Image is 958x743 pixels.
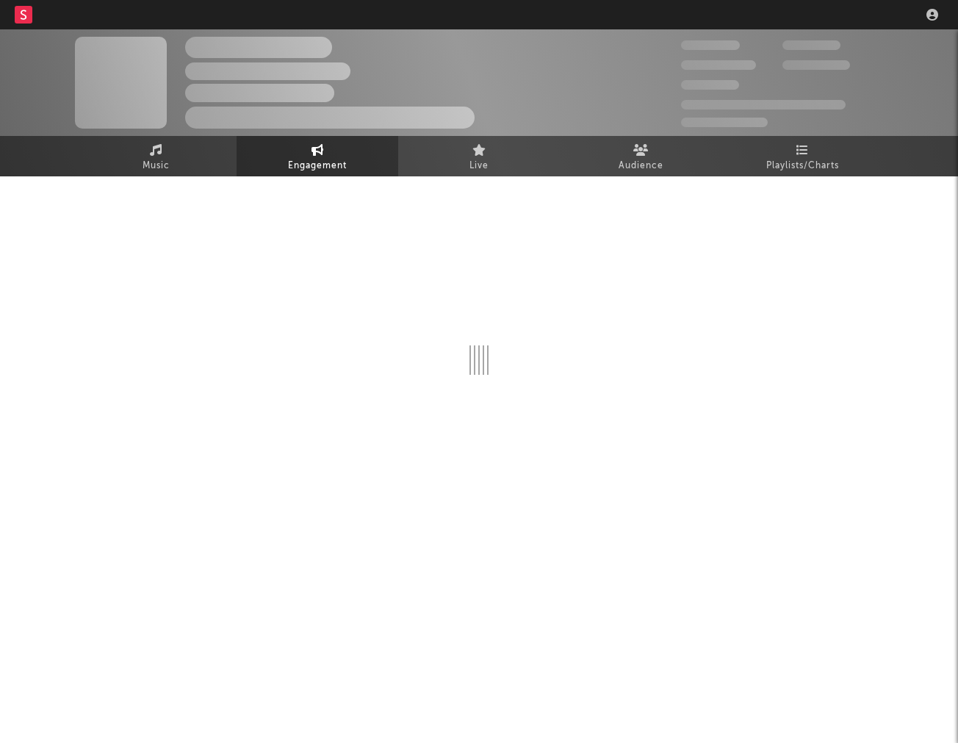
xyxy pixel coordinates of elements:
[619,157,663,175] span: Audience
[288,157,347,175] span: Engagement
[681,118,768,127] span: Jump Score: 85.0
[237,136,398,176] a: Engagement
[782,40,840,50] span: 100,000
[143,157,170,175] span: Music
[681,40,740,50] span: 300,000
[75,136,237,176] a: Music
[782,60,850,70] span: 1,000,000
[721,136,883,176] a: Playlists/Charts
[766,157,839,175] span: Playlists/Charts
[681,100,846,110] span: 50,000,000 Monthly Listeners
[560,136,721,176] a: Audience
[681,60,756,70] span: 50,000,000
[681,80,739,90] span: 100,000
[469,157,489,175] span: Live
[398,136,560,176] a: Live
